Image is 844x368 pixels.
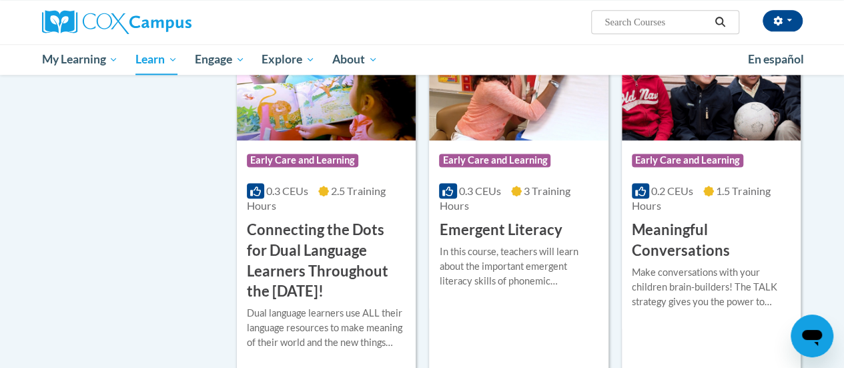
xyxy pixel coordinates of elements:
span: 0.3 CEUs [459,184,501,197]
input: Search Courses [603,14,710,30]
a: Explore [253,44,324,75]
span: 0.3 CEUs [266,184,308,197]
span: Early Care and Learning [632,154,743,167]
a: My Learning [33,44,127,75]
span: Explore [262,51,315,67]
span: About [332,51,378,67]
a: Learn [127,44,186,75]
span: Early Care and Learning [247,154,358,167]
div: Main menu [32,44,813,75]
iframe: Button to launch messaging window [791,315,833,357]
a: Cox Campus [42,10,282,34]
h3: Emergent Literacy [439,220,562,240]
h3: Meaningful Conversations [632,220,791,261]
span: Early Care and Learning [439,154,550,167]
button: Search [710,14,730,30]
span: 0.2 CEUs [651,184,693,197]
a: En español [739,45,813,73]
div: In this course, teachers will learn about the important emergent literacy skills of phonemic awar... [439,244,598,289]
img: Cox Campus [42,10,191,34]
span: My Learning [41,51,118,67]
span: Learn [135,51,177,67]
a: About [324,44,386,75]
h3: Connecting the Dots for Dual Language Learners Throughout the [DATE]! [247,220,406,302]
div: Dual language learners use ALL their language resources to make meaning of their world and the ne... [247,306,406,350]
button: Account Settings [763,10,803,31]
div: Make conversations with your children brain-builders! The TALK strategy gives you the power to en... [632,265,791,309]
span: En español [748,52,804,66]
a: Engage [186,44,254,75]
span: Engage [195,51,245,67]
